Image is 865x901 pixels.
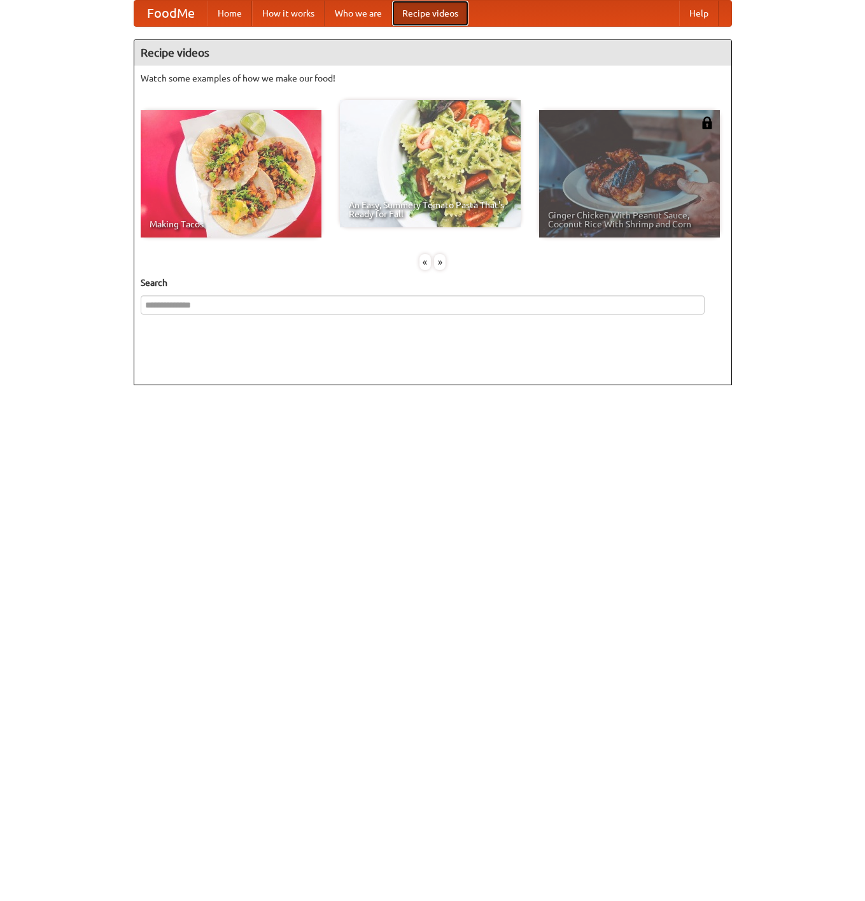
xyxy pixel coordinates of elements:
a: Home [207,1,252,26]
a: Who we are [325,1,392,26]
a: FoodMe [134,1,207,26]
a: Making Tacos [141,110,321,238]
div: » [434,254,446,270]
h4: Recipe videos [134,40,731,66]
span: An Easy, Summery Tomato Pasta That's Ready for Fall [349,201,512,218]
div: « [419,254,431,270]
a: An Easy, Summery Tomato Pasta That's Ready for Fall [340,100,521,227]
img: 483408.png [701,117,714,129]
a: How it works [252,1,325,26]
h5: Search [141,276,725,289]
a: Recipe videos [392,1,468,26]
a: Help [679,1,719,26]
p: Watch some examples of how we make our food! [141,72,725,85]
span: Making Tacos [150,220,313,229]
